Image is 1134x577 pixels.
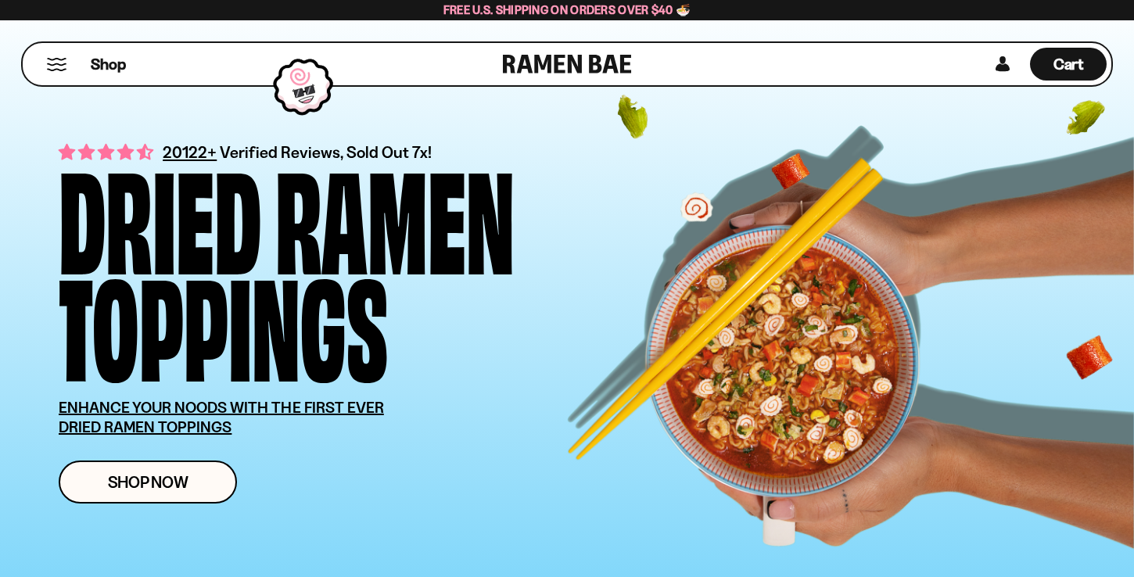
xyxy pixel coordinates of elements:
[91,54,126,75] span: Shop
[91,48,126,81] a: Shop
[46,58,67,71] button: Mobile Menu Trigger
[59,461,237,504] a: Shop Now
[108,474,188,490] span: Shop Now
[275,160,515,267] div: Ramen
[59,160,261,267] div: Dried
[1030,43,1107,85] div: Cart
[59,398,384,436] u: ENHANCE YOUR NOODS WITH THE FIRST EVER DRIED RAMEN TOPPINGS
[1053,55,1084,73] span: Cart
[443,2,691,17] span: Free U.S. Shipping on Orders over $40 🍜
[59,267,388,375] div: Toppings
